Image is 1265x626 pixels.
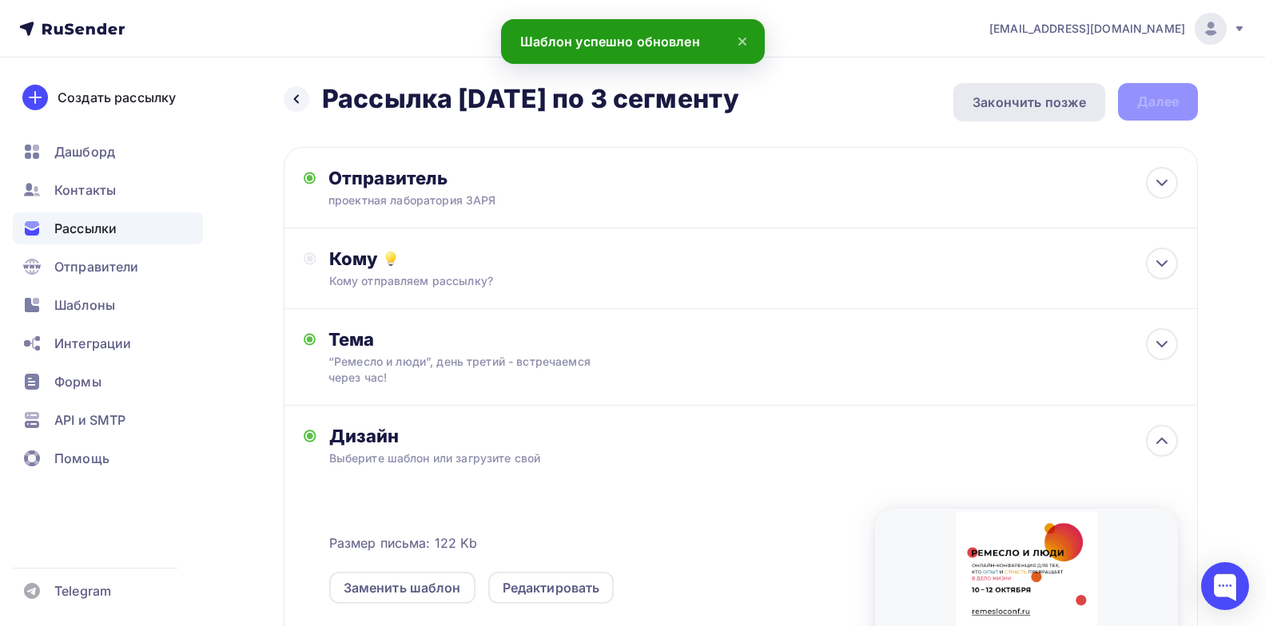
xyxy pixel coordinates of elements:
[54,219,117,238] span: Рассылки
[58,88,176,107] div: Создать рассылку
[54,334,131,353] span: Интеграции
[54,142,115,161] span: Дашборд
[989,21,1185,37] span: [EMAIL_ADDRESS][DOMAIN_NAME]
[328,167,674,189] div: Отправитель
[973,93,1086,112] div: Закончить позже
[329,425,1178,447] div: Дизайн
[54,295,115,315] span: Шаблоны
[54,410,125,430] span: API и SMTP
[54,581,111,600] span: Telegram
[322,83,739,115] h2: Рассылка [DATE] по 3 сегменту
[13,366,203,398] a: Формы
[329,273,1093,289] div: Кому отправляем рассылку?
[13,289,203,321] a: Шаблоны
[503,578,600,597] div: Редактировать
[13,174,203,206] a: Контакты
[328,354,613,386] div: “Ремесло и люди”, день третий - встречаемся через час!
[329,533,478,553] span: Размер письма: 122 Kb
[328,192,640,208] div: проектная лаборатория ЗАРЯ
[13,212,203,244] a: Рассылки
[329,248,1178,270] div: Кому
[989,13,1246,45] a: [EMAIL_ADDRESS][DOMAIN_NAME]
[54,449,109,468] span: Помощь
[13,251,203,283] a: Отправители
[54,257,139,276] span: Отправители
[329,450,1093,466] div: Выберите шаблон или загрузите свой
[344,578,461,597] div: Заменить шаблон
[328,328,644,351] div: Тема
[54,372,101,391] span: Формы
[54,180,116,200] span: Контакты
[13,136,203,168] a: Дашборд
